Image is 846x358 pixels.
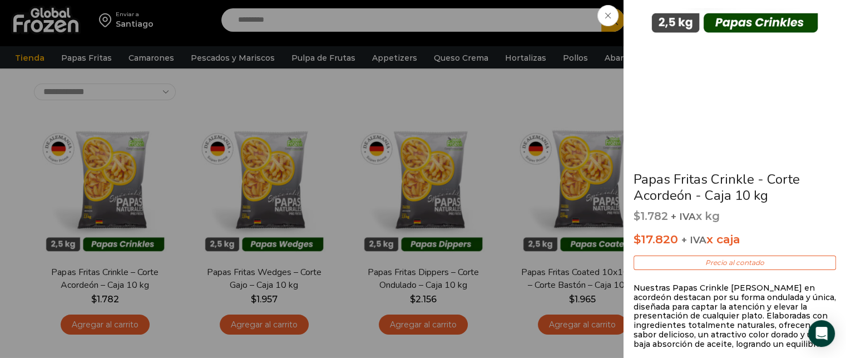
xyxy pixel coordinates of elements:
[634,232,641,246] span: $
[634,209,640,223] span: $
[634,256,836,270] p: Precio al contado
[671,211,696,222] span: + IVA
[808,320,835,347] div: Open Intercom Messenger
[634,230,836,249] p: x caja
[634,209,668,223] bdi: 1.782
[681,234,706,246] span: + IVA
[634,210,836,223] p: x kg
[634,170,800,204] a: Papas Fritas Crinkle - Corte Acordeón - Caja 10 kg
[634,232,678,246] bdi: 17.820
